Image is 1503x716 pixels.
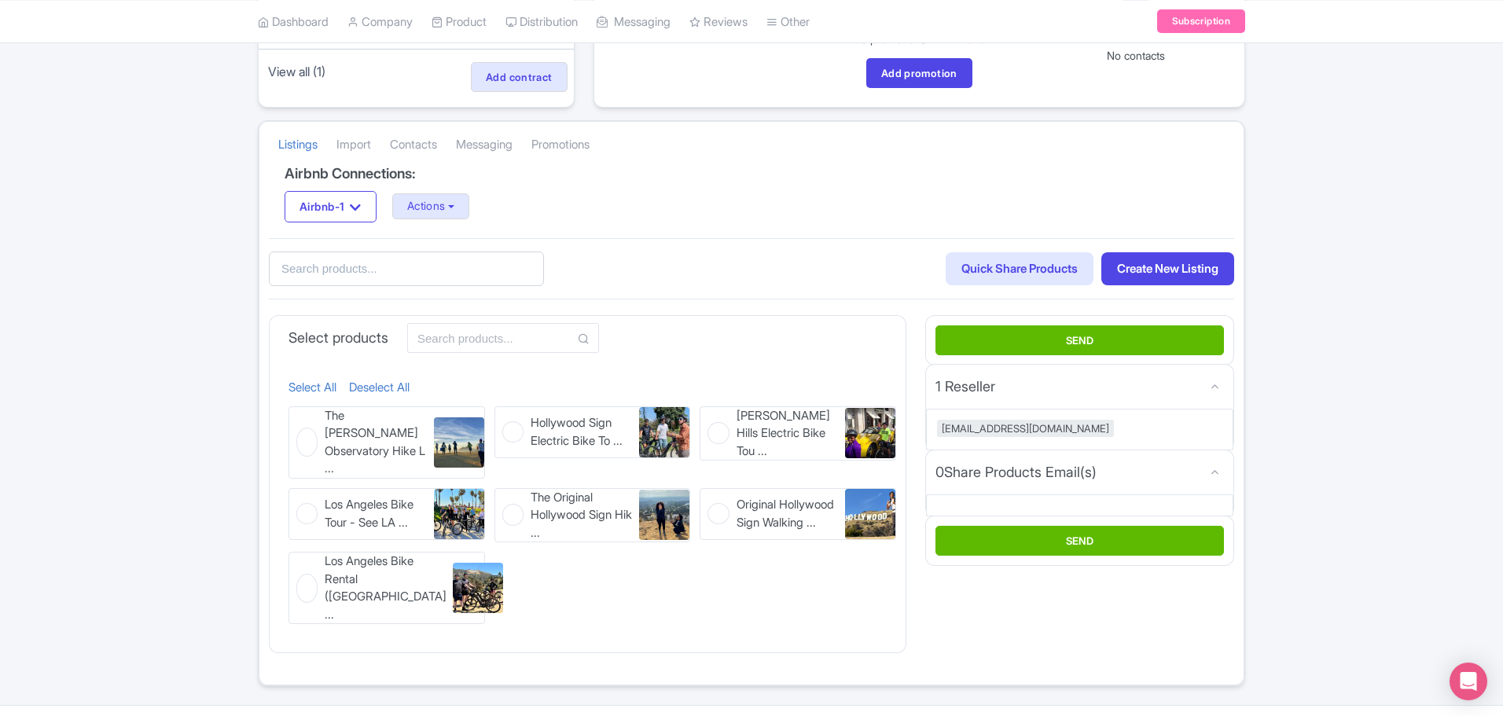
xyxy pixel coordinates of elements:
a: Promotions [531,123,590,167]
button: SEND [935,325,1224,355]
img: Beverly Hills Electric Bike Tour (Los Angeles, CA) [845,408,895,458]
img: Los Angeles Bike Tour - See LA In A Day [434,489,484,539]
h3: Share Products Email(s) [935,464,1097,481]
a: Contacts [390,123,437,167]
p: No contacts [1037,47,1235,64]
h4: Airbnb Connections: [285,166,1218,182]
span: Los Angeles Bike Rental (Pedal & E-bikes) [325,553,446,623]
input: Search products... [407,323,599,353]
a: Messaging [456,123,513,167]
a: Quick Share Products [946,252,1093,286]
a: Add contract [471,62,568,92]
img: The Griffith Observatory Hike LA Walking Tour [434,417,484,468]
span: Hollywood Sign Electric Bike Tour (Los Angeles, CA) [531,414,633,450]
span: Original Hollywood Sign Walking Tour - Express (Los Angeles) [737,496,839,531]
div: [EMAIL_ADDRESS][DOMAIN_NAME] [937,420,1114,437]
button: SEND [935,526,1224,556]
button: Actions [392,193,470,219]
span: Beverly Hills Electric Bike Tour (Los Angeles, CA) [737,407,839,461]
input: Search products... [269,252,544,287]
a: Create New Listing [1101,252,1234,286]
img: The Original Hollywood Sign Hike (Los Angeles, CA) [639,490,689,540]
span: 0 [935,464,944,480]
img: Original Hollywood Sign Walking Tour - Express (Los Angeles) [845,489,895,539]
span: Los Angeles Bike Tour - See LA In A Day [325,496,427,531]
a: Deselect All [349,379,410,397]
a: Subscription [1157,9,1245,33]
button: Airbnb-1 [285,191,377,222]
a: View all (1) [265,61,329,83]
span: The Griffith Observatory Hike LA Walking Tour [325,407,427,478]
span: The Original Hollywood Sign Hike (Los Angeles, CA) [531,489,633,542]
a: Import [336,123,371,167]
a: Listings [278,123,318,167]
div: Open Intercom Messenger [1450,663,1487,700]
img: Los Angeles Bike Rental (Pedal & E-bikes) [453,563,503,613]
a: Add promotion [866,58,972,88]
a: Select All [288,379,336,397]
h3: 1 Reseller [935,378,995,395]
img: Hollywood Sign Electric Bike Tour (Los Angeles, CA) [639,407,689,457]
h3: Select products [288,329,388,347]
